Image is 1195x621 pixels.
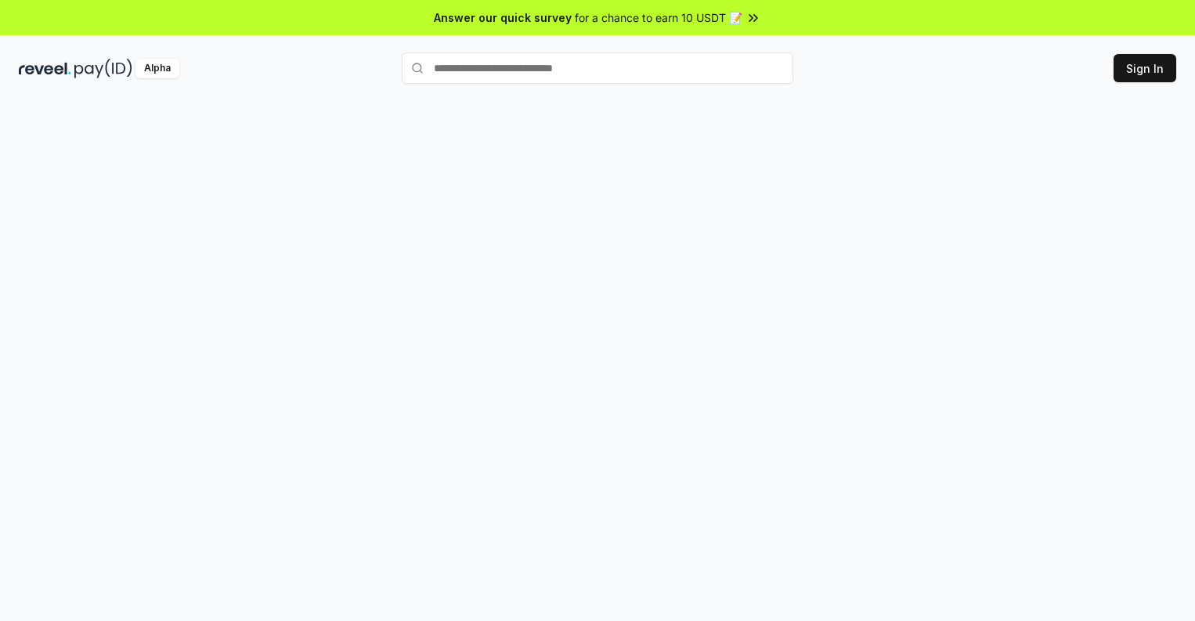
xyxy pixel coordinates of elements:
[135,59,179,78] div: Alpha
[434,9,572,26] span: Answer our quick survey
[1114,54,1176,82] button: Sign In
[74,59,132,78] img: pay_id
[19,59,71,78] img: reveel_dark
[575,9,742,26] span: for a chance to earn 10 USDT 📝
